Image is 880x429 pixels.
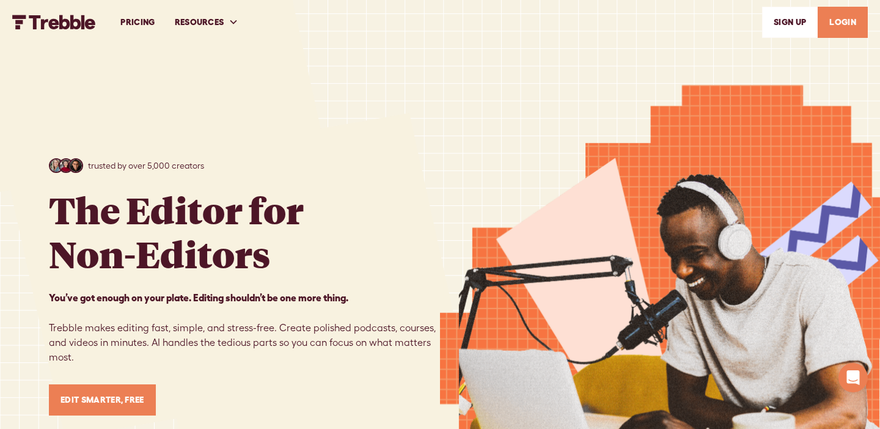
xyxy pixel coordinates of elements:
p: Trebble makes editing fast, simple, and stress-free. Create polished podcasts, courses, and video... [49,290,440,365]
div: RESOURCES [165,1,249,43]
a: PRICING [111,1,164,43]
a: Edit Smarter, Free [49,384,156,416]
strong: You’ve got enough on your plate. Editing shouldn’t be one more thing. ‍ [49,292,348,303]
a: LOGIN [818,7,868,38]
a: home [12,15,96,29]
a: SIGn UP [762,7,818,38]
h1: The Editor for Non-Editors [49,188,304,276]
div: Open Intercom Messenger [838,363,868,392]
div: RESOURCES [175,16,224,29]
img: Trebble FM Logo [12,15,96,29]
p: trusted by over 5,000 creators [88,159,204,172]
